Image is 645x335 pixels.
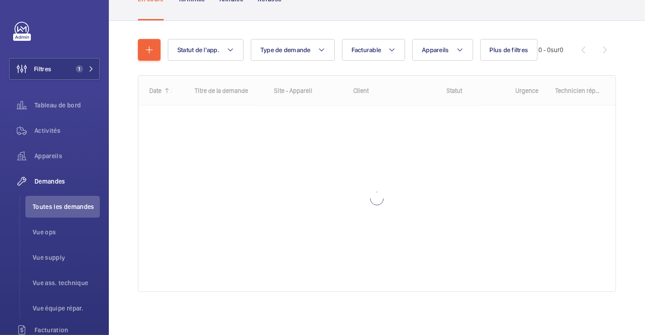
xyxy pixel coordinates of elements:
span: Type de demande [260,46,311,53]
span: Facturable [352,46,381,53]
button: Statut de l'app. [168,39,244,61]
button: Filtres1 [9,58,100,80]
span: Plus de filtres [490,46,528,53]
span: Appareils [422,46,449,53]
span: Toutes les demandes [33,202,100,211]
span: Activités [34,126,100,135]
span: 1 [76,65,83,73]
span: Vue ass. technique [33,278,100,287]
span: Vue équipe répar. [33,304,100,313]
span: Statut de l'app. [177,46,220,53]
button: Type de demande [251,39,335,61]
button: Facturable [342,39,406,61]
button: Appareils [412,39,473,61]
span: Filtres [34,64,51,73]
span: Demandes [34,177,100,186]
button: Plus de filtres [480,39,538,61]
span: Tableau de bord [34,101,100,110]
span: Facturation [34,325,100,335]
span: Appareils [34,151,100,160]
span: Vue supply [33,253,100,262]
span: Vue ops [33,228,100,237]
span: sur [551,46,560,53]
span: 0 - 0 0 [538,47,563,53]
